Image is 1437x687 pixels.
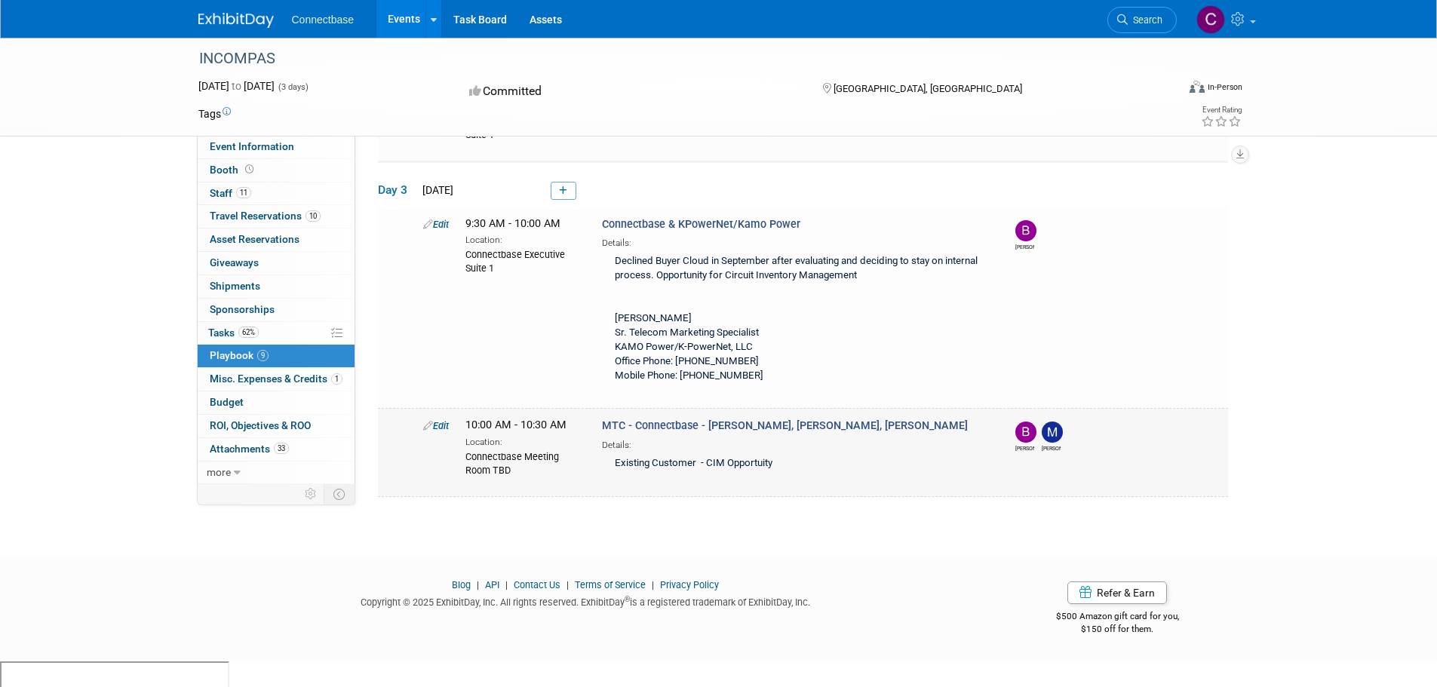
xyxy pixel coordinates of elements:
[198,345,355,367] a: Playbook9
[198,391,355,414] a: Budget
[996,600,1239,635] div: $500 Amazon gift card for you,
[210,303,275,315] span: Sponsorships
[198,182,355,205] a: Staff11
[210,280,260,292] span: Shipments
[198,438,355,461] a: Attachments33
[210,164,256,176] span: Booth
[1088,78,1243,101] div: Event Format
[1067,581,1167,604] a: Refer & Earn
[1015,443,1034,452] div: Brian Maggiacomo
[198,252,355,274] a: Giveaways
[208,327,259,339] span: Tasks
[452,579,471,590] a: Blog
[210,187,251,199] span: Staff
[198,299,355,321] a: Sponsorships
[210,396,244,408] span: Budget
[210,210,321,222] span: Travel Reservations
[423,219,449,230] a: Edit
[210,443,289,455] span: Attachments
[514,579,560,590] a: Contact Us
[1190,81,1205,93] img: Format-Inperson.png
[198,228,355,251] a: Asset Reservations
[277,82,309,92] span: (3 days)
[198,462,355,484] a: more
[210,419,311,431] span: ROI, Objectives & ROO
[298,484,324,504] td: Personalize Event Tab Strip
[423,420,449,431] a: Edit
[502,579,511,590] span: |
[198,322,355,345] a: Tasks62%
[465,434,579,449] div: Location:
[236,187,251,198] span: 11
[465,78,798,105] div: Committed
[198,275,355,298] a: Shipments
[1207,81,1242,93] div: In-Person
[473,579,483,590] span: |
[207,466,231,478] span: more
[210,233,299,245] span: Asset Reservations
[602,419,968,432] span: MTC - Connectbase - [PERSON_NAME], [PERSON_NAME], [PERSON_NAME]
[996,623,1239,636] div: $150 off for them.
[1196,5,1225,34] img: Carmine Caporelli
[324,484,355,504] td: Toggle Event Tabs
[198,205,355,228] a: Travel Reservations10
[198,415,355,437] a: ROI, Objectives & ROO
[198,13,274,28] img: ExhibitDay
[1042,422,1063,443] img: Matt Clark
[198,368,355,391] a: Misc. Expenses & Credits1
[1128,14,1162,26] span: Search
[194,45,1154,72] div: INCOMPAS
[834,83,1022,94] span: [GEOGRAPHIC_DATA], [GEOGRAPHIC_DATA]
[563,579,573,590] span: |
[465,449,579,477] div: Connectbase Meeting Room TBD
[1201,106,1242,114] div: Event Rating
[465,419,567,431] span: 10:00 AM - 10:30 AM
[602,452,990,477] div: Existing Customer - CIM Opportuity
[465,217,560,230] span: 9:30 AM - 10:00 AM
[292,14,355,26] span: Connectbase
[274,443,289,454] span: 33
[198,136,355,158] a: Event Information
[575,579,646,590] a: Terms of Service
[648,579,658,590] span: |
[602,250,990,389] div: Declined Buyer Cloud in September after evaluating and deciding to stay on internal process. Oppo...
[210,140,294,152] span: Event Information
[198,106,231,121] td: Tags
[210,256,259,268] span: Giveaways
[1015,220,1036,241] img: Brian Maggiacomo
[1107,7,1177,33] a: Search
[198,159,355,182] a: Booth
[238,327,259,338] span: 62%
[257,350,269,361] span: 9
[1015,241,1034,251] div: Brian Maggiacomo
[210,373,342,385] span: Misc. Expenses & Credits
[602,218,800,231] span: Connectbase & KPowerNet/Kamo Power
[418,184,453,196] span: [DATE]
[465,232,579,247] div: Location:
[198,80,275,92] span: [DATE] [DATE]
[602,434,990,452] div: Details:
[229,80,244,92] span: to
[242,164,256,175] span: Booth not reserved yet
[378,182,416,198] span: Day 3
[1015,422,1036,443] img: Brian Maggiacomo
[660,579,719,590] a: Privacy Policy
[210,349,269,361] span: Playbook
[331,373,342,385] span: 1
[602,232,990,250] div: Details:
[465,247,579,275] div: Connectbase Executive Suite 1
[625,595,630,603] sup: ®
[1042,443,1061,452] div: Matt Clark
[198,592,974,609] div: Copyright © 2025 ExhibitDay, Inc. All rights reserved. ExhibitDay is a registered trademark of Ex...
[306,210,321,222] span: 10
[485,579,499,590] a: API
